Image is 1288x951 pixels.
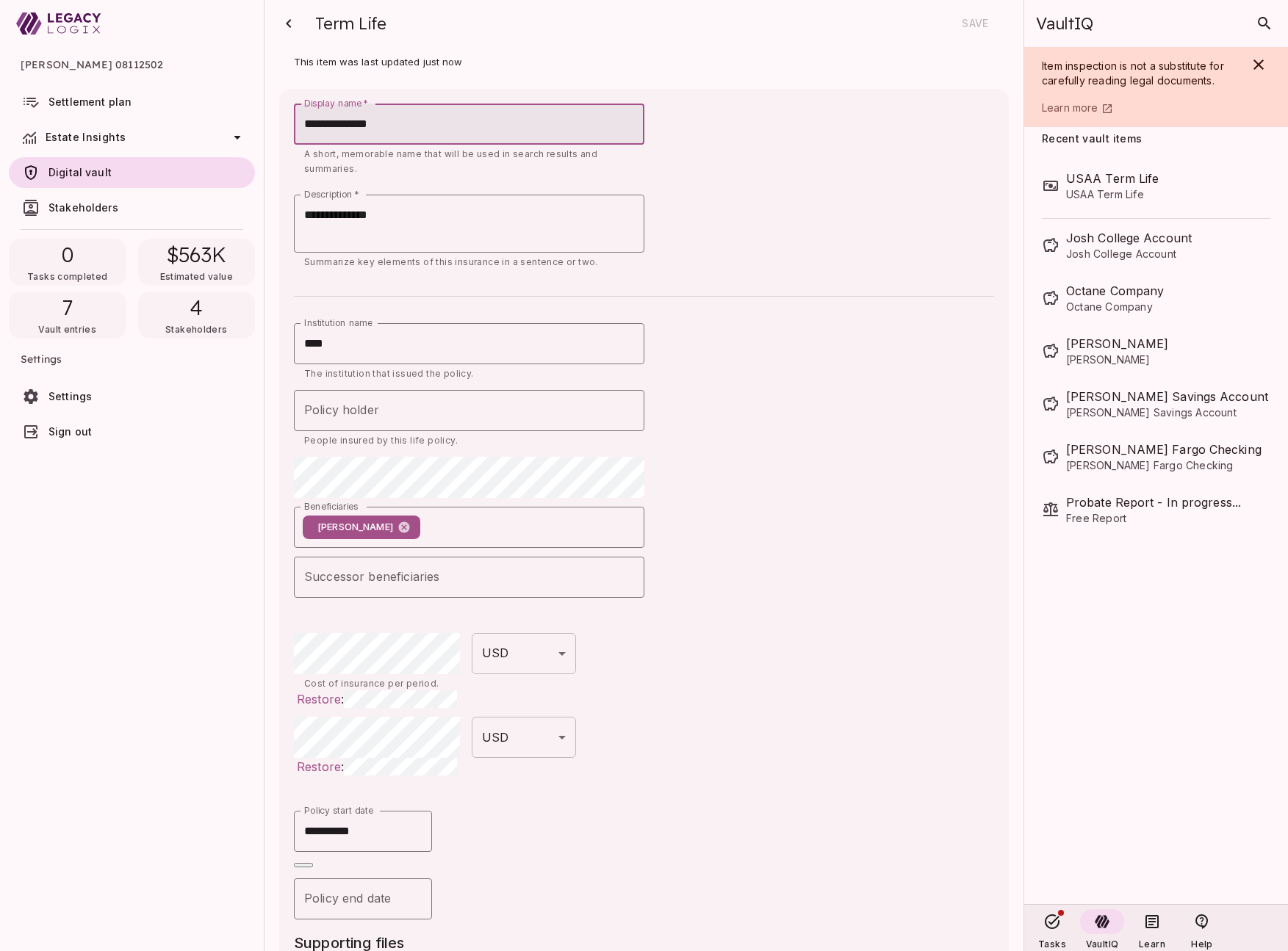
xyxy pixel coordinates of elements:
span: Tasks completed [27,271,107,282]
span: Estimated value [160,271,233,282]
span: People insured by this life policy. [304,435,458,446]
div: USD [472,717,576,758]
a: Restore [297,690,341,708]
span: Schwab IRA [1066,335,1270,352]
span: 7 [62,294,73,321]
label: Beneficiaries [304,500,358,513]
span: Learn [1139,939,1165,950]
span: Settings [21,341,243,377]
span: Tasks [1038,939,1066,950]
span: : [294,758,460,775]
span: [PERSON_NAME] Fargo Checking [1066,458,1270,473]
span: Stakeholders [165,324,227,335]
span: The institution that issued the policy. [304,368,474,379]
span: Octane Company [1066,300,1270,314]
span: Settlement plan [48,95,132,108]
span: Josh College Account [1066,247,1270,261]
span: [PERSON_NAME] [1066,352,1270,367]
span: [PERSON_NAME] [309,518,402,535]
span: $563K [167,242,226,268]
span: A short, memorable name that will be used in search results and summaries. [304,148,600,174]
span: Item inspection is not a substitute for carefully reading legal documents. [1042,59,1227,87]
span: [PERSON_NAME] Savings Account [1066,405,1270,420]
span: Summarize key elements of this insurance in a sentence or two. [304,256,598,267]
span: Wells Fargo Checking [1066,441,1270,458]
span: Learn more [1042,101,1098,114]
span: Digital vault [48,166,112,178]
span: Free Report [1066,511,1270,526]
span: Settings [48,390,92,402]
label: Institution name [304,317,373,329]
span: USAA Term Life [1066,187,1270,202]
span: Josh College Account [1066,229,1270,247]
span: Wells Savings Account [1066,388,1270,405]
span: USAA Term Life [1066,170,1270,187]
span: [PERSON_NAME] 08112502 [21,47,243,82]
span: Sign out [48,425,92,438]
a: Restore [297,758,341,775]
span: Stakeholders [48,201,118,214]
span: VaultIQ [1036,13,1093,34]
span: 0 [62,242,73,268]
label: Policy start date [304,804,373,817]
span: Restore [297,759,341,774]
label: Display name [304,97,368,109]
span: Term Life [315,13,386,34]
button: Close [294,863,313,867]
span: Help [1191,939,1212,950]
div: USD [472,633,576,674]
label: Description [304,188,359,200]
span: 4 [190,294,203,321]
span: : [294,690,460,708]
span: Octane Company [1066,282,1270,300]
span: Recent vault items [1042,133,1142,148]
span: VaultIQ [1086,939,1118,950]
span: Restore [297,692,341,706]
span: Estate Insights [46,131,126,143]
span: Vault entries [38,324,96,335]
span: Probate Report - In progress... [1066,493,1270,511]
div: [PERSON_NAME] [303,516,420,539]
span: Cost of insurance per period. [304,678,439,689]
